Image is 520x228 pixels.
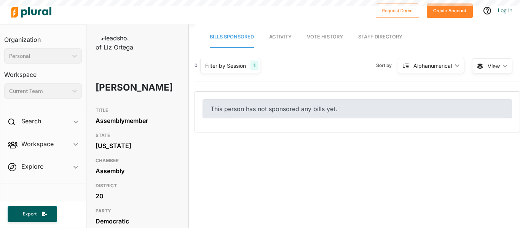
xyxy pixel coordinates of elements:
h3: Organization [4,29,82,45]
button: Export [8,206,57,222]
h1: [PERSON_NAME] [96,76,146,99]
div: Democratic [96,215,179,227]
h2: Search [21,117,41,125]
a: Bills Sponsored [210,26,254,48]
span: Bills Sponsored [210,34,254,40]
a: Request Demo [376,6,419,14]
a: Activity [269,26,292,48]
div: Filter by Session [205,62,246,70]
span: Export [18,211,42,217]
span: Activity [269,34,292,40]
span: Sort by [376,62,398,69]
span: Vote History [307,34,343,40]
h3: PARTY [96,206,179,215]
div: Alphanumerical [413,62,452,70]
a: Staff Directory [358,26,402,48]
h3: TITLE [96,106,179,115]
div: [US_STATE] [96,140,179,151]
h3: Workspace [4,64,82,80]
div: 20 [96,190,179,202]
a: Create Account [427,6,473,14]
div: Personal [9,52,69,60]
h3: CHAMBER [96,156,179,165]
img: Headshot of Liz Ortega [96,33,134,52]
div: 0 [195,62,198,69]
h3: DISTRICT [96,181,179,190]
div: Current Team [9,87,69,95]
div: This person has not sponsored any bills yet. [203,99,512,118]
a: Log In [498,7,512,14]
button: Request Demo [376,3,419,18]
h3: STATE [96,131,179,140]
div: Assembly [96,165,179,177]
a: Vote History [307,26,343,48]
button: Create Account [427,3,473,18]
div: 1 [250,61,258,70]
div: Assemblymember [96,115,179,126]
span: View [488,62,500,70]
